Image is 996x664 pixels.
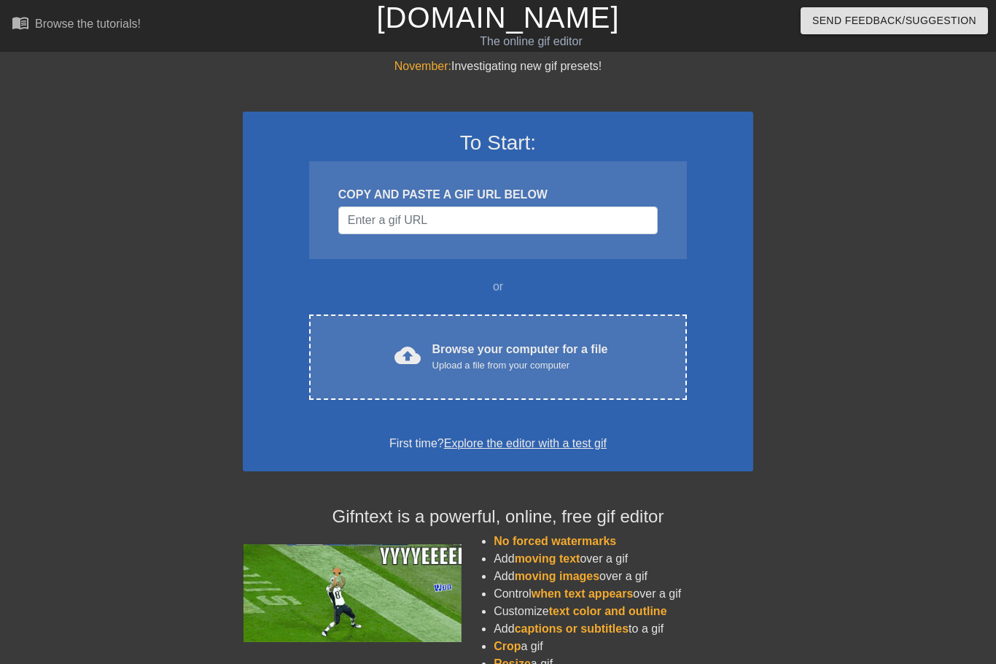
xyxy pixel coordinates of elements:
span: November: [394,60,451,72]
span: Send Feedback/Suggestion [812,12,976,30]
button: Send Feedback/Suggestion [801,7,988,34]
span: moving text [515,552,580,565]
div: Upload a file from your computer [432,358,608,373]
span: captions or subtitles [515,622,629,635]
li: Add over a gif [494,568,753,585]
span: menu_book [12,14,29,31]
div: The online gif editor [339,33,723,50]
h4: Gifntext is a powerful, online, free gif editor [243,506,753,528]
li: Customize [494,603,753,620]
div: COPY AND PASTE A GIF URL BELOW [338,186,658,204]
a: [DOMAIN_NAME] [376,1,619,34]
a: Browse the tutorials! [12,14,141,36]
span: when text appears [532,587,634,600]
span: cloud_upload [394,342,421,368]
div: or [281,278,715,296]
h3: To Start: [262,131,734,155]
span: No forced watermarks [494,535,616,547]
div: Browse the tutorials! [35,18,141,30]
li: Add over a gif [494,550,753,568]
div: Browse your computer for a file [432,341,608,373]
li: a gif [494,638,753,655]
span: text color and outline [549,605,667,617]
img: football_small.gif [243,544,462,642]
div: First time? [262,435,734,452]
span: Crop [494,640,521,652]
span: moving images [515,570,599,582]
li: Add to a gif [494,620,753,638]
li: Control over a gif [494,585,753,603]
input: Username [338,206,658,234]
a: Explore the editor with a test gif [444,437,607,449]
div: Investigating new gif presets! [243,58,753,75]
